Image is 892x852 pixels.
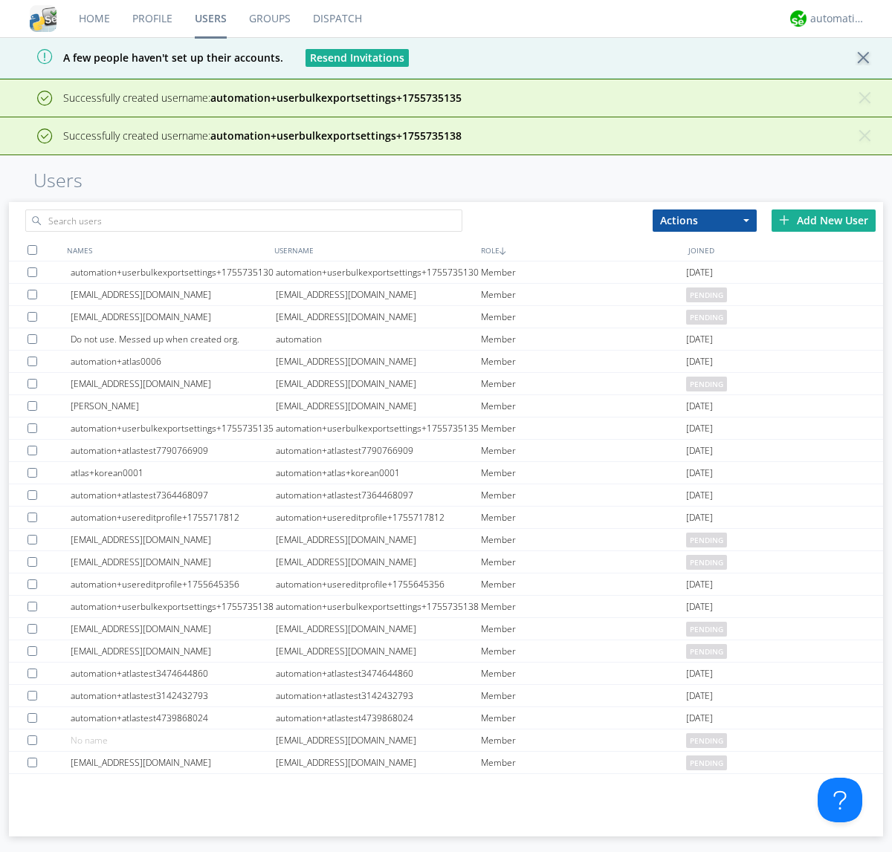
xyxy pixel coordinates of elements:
span: pending [686,555,727,570]
div: automation+userbulkexportsettings+1755735130 [276,261,481,283]
div: Member [481,373,686,394]
div: automation+userbulkexportsettings+1755735135 [276,417,481,439]
span: [DATE] [686,328,713,351]
div: Member [481,328,686,350]
div: automation+atlastest7790766909 [71,440,276,461]
div: automation+usereditprofile+1755717812 [71,507,276,528]
a: [EMAIL_ADDRESS][DOMAIN_NAME][EMAIL_ADDRESS][DOMAIN_NAME]Memberpending [9,752,883,774]
div: Member [481,707,686,729]
div: NAMES [63,239,271,261]
span: [DATE] [686,462,713,484]
div: Member [481,685,686,706]
div: Member [481,551,686,573]
div: Member [481,284,686,305]
input: Search users [25,209,462,232]
div: automation+userbulkexportsettings+1755735135 [71,417,276,439]
div: automation+userbulkexportsettings+1755735138 [71,596,276,617]
div: automation+atlas+korean0001 [276,462,481,484]
a: automation+atlas0006[EMAIL_ADDRESS][DOMAIN_NAME]Member[DATE] [9,351,883,373]
div: [EMAIL_ADDRESS][DOMAIN_NAME] [71,373,276,394]
div: Member [481,395,686,417]
span: [DATE] [686,685,713,707]
div: Member [481,596,686,617]
div: Add New User [772,209,876,232]
div: [EMAIL_ADDRESS][DOMAIN_NAME] [276,395,481,417]
div: automation+userbulkexportsettings+1755735138 [276,596,481,617]
div: Member [481,261,686,283]
div: [EMAIL_ADDRESS][DOMAIN_NAME] [276,618,481,640]
button: Actions [653,209,757,232]
a: No name[EMAIL_ADDRESS][DOMAIN_NAME]Memberpending [9,729,883,752]
span: pending [686,310,727,325]
div: automation+atlas [810,11,866,26]
span: [DATE] [686,573,713,596]
a: automation+atlastest7364468097automation+atlastest7364468097Member[DATE] [9,484,883,507]
span: pending [686,622,727,637]
span: [DATE] [686,596,713,618]
div: automation+usereditprofile+1755645356 [71,573,276,595]
span: Successfully created username: [63,129,462,143]
div: [EMAIL_ADDRESS][DOMAIN_NAME] [276,373,481,394]
div: automation+atlastest7364468097 [276,484,481,506]
img: cddb5a64eb264b2086981ab96f4c1ba7 [30,5,56,32]
img: plus.svg [779,215,789,225]
a: [EMAIL_ADDRESS][DOMAIN_NAME][EMAIL_ADDRESS][DOMAIN_NAME]Member [9,774,883,796]
span: pending [686,287,727,302]
span: [DATE] [686,351,713,373]
div: Member [481,417,686,439]
a: [EMAIL_ADDRESS][DOMAIN_NAME][EMAIL_ADDRESS][DOMAIN_NAME]Memberpending [9,373,883,395]
div: automation+atlastest4739868024 [71,707,276,729]
span: pending [686,644,727,659]
div: Member [481,507,686,528]
span: [DATE] [686,507,713,529]
span: pending [686,733,727,748]
div: [EMAIL_ADDRESS][DOMAIN_NAME] [276,640,481,662]
a: automation+userbulkexportsettings+1755735138automation+userbulkexportsettings+1755735138Member[DATE] [9,596,883,618]
div: [EMAIL_ADDRESS][DOMAIN_NAME] [71,752,276,773]
div: Member [481,440,686,461]
div: Do not use. Messed up when created org. [71,328,276,350]
div: [EMAIL_ADDRESS][DOMAIN_NAME] [276,529,481,550]
span: pending [686,377,727,391]
a: automation+usereditprofile+1755717812automation+usereditprofile+1755717812Member[DATE] [9,507,883,529]
span: [DATE] [686,663,713,685]
div: automation+atlastest3142432793 [71,685,276,706]
div: ROLE [477,239,685,261]
a: automation+atlastest3474644860automation+atlastest3474644860Member[DATE] [9,663,883,685]
div: Member [481,729,686,751]
div: Member [481,640,686,662]
div: [EMAIL_ADDRESS][DOMAIN_NAME] [276,729,481,751]
div: automation+atlastest7790766909 [276,440,481,461]
a: automation+userbulkexportsettings+1755735135automation+userbulkexportsettings+1755735135Member[DATE] [9,417,883,440]
a: [EMAIL_ADDRESS][DOMAIN_NAME][EMAIL_ADDRESS][DOMAIN_NAME]Memberpending [9,306,883,328]
div: automation+usereditprofile+1755645356 [276,573,481,595]
div: [EMAIL_ADDRESS][DOMAIN_NAME] [71,284,276,305]
div: Member [481,663,686,684]
div: [EMAIL_ADDRESS][DOMAIN_NAME] [276,774,481,796]
div: [EMAIL_ADDRESS][DOMAIN_NAME] [71,774,276,796]
div: Member [481,774,686,796]
div: [EMAIL_ADDRESS][DOMAIN_NAME] [276,752,481,773]
div: [EMAIL_ADDRESS][DOMAIN_NAME] [71,551,276,573]
div: Member [481,351,686,372]
a: Do not use. Messed up when created org.automationMember[DATE] [9,328,883,351]
div: atlas+korean0001 [71,462,276,484]
button: Resend Invitations [306,49,409,67]
a: [EMAIL_ADDRESS][DOMAIN_NAME][EMAIL_ADDRESS][DOMAIN_NAME]Memberpending [9,529,883,551]
span: A few people haven't set up their accounts. [11,51,283,65]
span: Successfully created username: [63,91,462,105]
span: [DATE] [686,707,713,729]
a: automation+userbulkexportsettings+1755735130automation+userbulkexportsettings+1755735130Member[DATE] [9,261,883,284]
div: [EMAIL_ADDRESS][DOMAIN_NAME] [71,640,276,662]
div: [EMAIL_ADDRESS][DOMAIN_NAME] [71,618,276,640]
div: Member [481,306,686,328]
a: atlas+korean0001automation+atlas+korean0001Member[DATE] [9,462,883,484]
a: [EMAIL_ADDRESS][DOMAIN_NAME][EMAIL_ADDRESS][DOMAIN_NAME]Memberpending [9,551,883,573]
span: [DATE] [686,261,713,284]
span: [DATE] [686,395,713,417]
img: d2d01cd9b4174d08988066c6d424eccd [790,10,807,27]
span: pending [686,755,727,770]
a: automation+atlastest7790766909automation+atlastest7790766909Member[DATE] [9,440,883,462]
div: Member [481,462,686,484]
span: No name [71,734,108,747]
